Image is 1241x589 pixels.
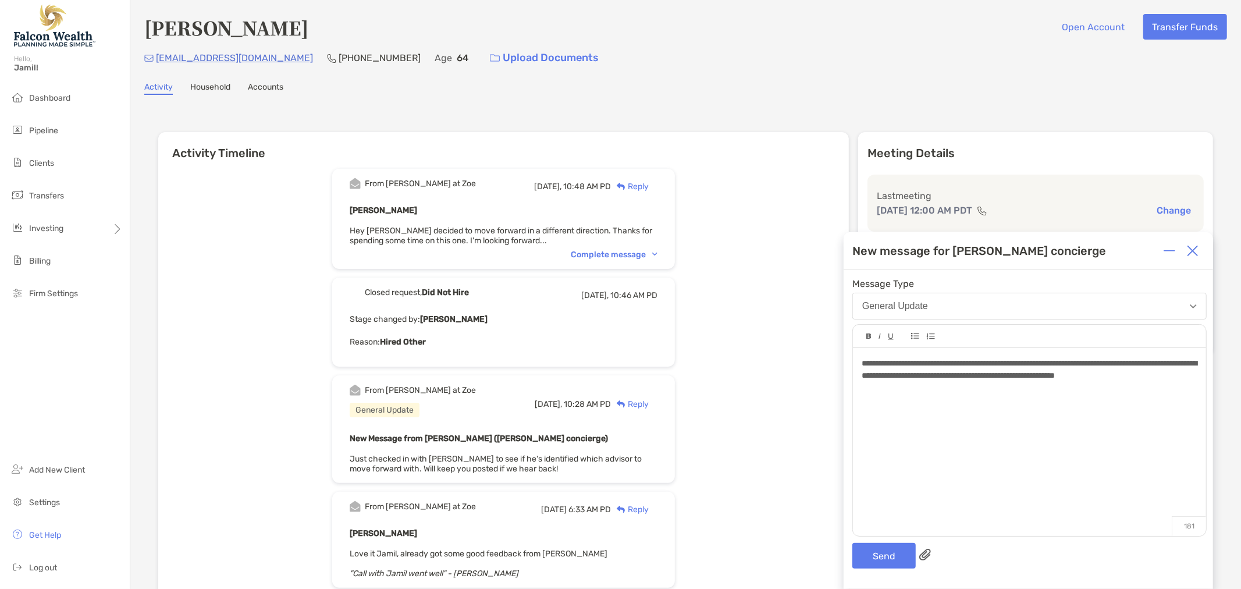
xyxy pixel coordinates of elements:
p: Age [435,51,452,65]
span: 10:48 AM PD [563,182,611,191]
span: Just checked in with [PERSON_NAME] to see if he's identified which advisor to move forward with. ... [350,454,642,474]
b: Hired Other [380,337,426,347]
h6: Activity Timeline [158,132,849,160]
a: Activity [144,82,173,95]
div: From [PERSON_NAME] at Zoe [365,502,476,512]
img: Reply icon [617,400,625,408]
div: Reply [611,398,649,410]
img: paperclip attachments [919,549,931,560]
img: button icon [490,54,500,62]
span: Clients [29,158,54,168]
div: From [PERSON_NAME] at Zoe [365,179,476,189]
button: Send [852,543,916,569]
img: Reply icon [617,183,625,190]
span: [DATE], [581,290,609,300]
img: Event icon [350,287,361,298]
p: Reason: [350,335,657,349]
img: Falcon Wealth Planning Logo [14,5,95,47]
span: Dashboard [29,93,70,103]
button: Open Account [1053,14,1134,40]
div: Reply [611,180,649,193]
a: Household [190,82,230,95]
span: Jamil! [14,63,123,73]
button: General Update [852,293,1207,320]
p: 181 [1172,516,1206,536]
img: billing icon [10,253,24,267]
p: Stage changed by: [350,312,657,327]
img: Editor control icon [926,333,935,340]
span: 6:33 AM PD [568,505,611,515]
b: [PERSON_NAME] [350,528,417,538]
div: Complete message [571,250,657,260]
span: Pipeline [29,126,58,136]
img: Close [1187,245,1199,257]
img: Email Icon [144,55,154,62]
span: [DATE], [535,399,562,409]
img: add_new_client icon [10,462,24,476]
p: Last meeting [877,189,1194,203]
img: pipeline icon [10,123,24,137]
img: transfers icon [10,188,24,202]
span: Message Type [852,278,1207,289]
img: Chevron icon [652,253,657,256]
img: Open dropdown arrow [1190,304,1197,308]
b: Did Not Hire [422,288,469,297]
img: Editor control icon [911,333,919,339]
img: Phone Icon [327,54,336,63]
img: Expand or collapse [1164,245,1175,257]
div: Reply [611,503,649,516]
span: Hey [PERSON_NAME] decided to move forward in a different direction. Thanks for spending some time... [350,226,652,246]
img: Event icon [350,385,361,396]
span: Firm Settings [29,289,78,299]
p: [DATE] 12:00 AM PDT [877,203,972,218]
img: settings icon [10,495,24,509]
em: "Call with Jamil went well" - [PERSON_NAME] [350,569,518,579]
div: New message for [PERSON_NAME] concierge [852,244,1106,258]
span: Get Help [29,530,61,540]
span: Settings [29,498,60,508]
span: [DATE] [541,505,567,515]
img: get-help icon [10,527,24,541]
span: Add New Client [29,465,85,475]
img: Editor control icon [866,333,872,339]
img: firm-settings icon [10,286,24,300]
p: [PHONE_NUMBER] [339,51,421,65]
span: Love it Jamil, already got some good feedback from [PERSON_NAME] [350,549,607,579]
img: Reply icon [617,506,625,513]
span: 10:28 AM PD [564,399,611,409]
p: 64 [457,51,468,65]
h4: [PERSON_NAME] [144,14,308,41]
a: Accounts [248,82,283,95]
img: logout icon [10,560,24,574]
div: From [PERSON_NAME] at Zoe [365,385,476,395]
a: Upload Documents [482,45,606,70]
span: Investing [29,223,63,233]
span: Log out [29,563,57,573]
b: [PERSON_NAME] [420,314,488,324]
img: communication type [977,206,987,215]
div: General Update [350,403,419,417]
span: Transfers [29,191,64,201]
p: Meeting Details [867,146,1204,161]
img: Editor control icon [879,333,881,339]
span: [DATE], [534,182,561,191]
img: clients icon [10,155,24,169]
img: dashboard icon [10,90,24,104]
button: Transfer Funds [1143,14,1227,40]
p: [EMAIL_ADDRESS][DOMAIN_NAME] [156,51,313,65]
img: Event icon [350,501,361,512]
div: General Update [862,301,928,311]
img: Editor control icon [888,333,894,340]
span: Billing [29,256,51,266]
img: investing icon [10,221,24,235]
img: Event icon [350,178,361,189]
b: [PERSON_NAME] [350,205,417,215]
button: Change [1153,204,1194,217]
b: New Message from [PERSON_NAME] ([PERSON_NAME] concierge) [350,434,608,443]
span: 10:46 AM PD [610,290,657,300]
div: Closed request, [365,288,469,297]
